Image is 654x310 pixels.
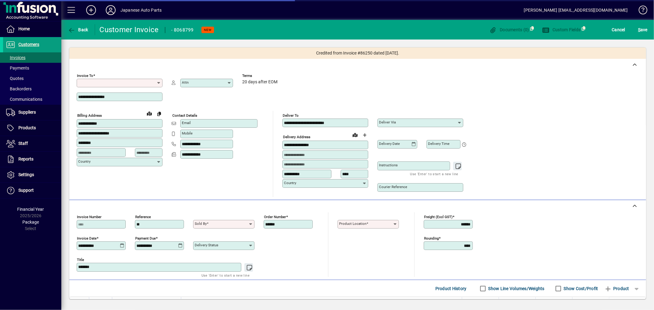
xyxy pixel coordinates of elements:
a: Backorders [3,84,61,94]
span: Reports [18,157,33,161]
a: Knowledge Base [634,1,646,21]
a: View on map [350,130,360,140]
span: Support [18,188,34,193]
span: Terms [242,74,279,78]
span: 20 days after EOM [242,80,277,85]
mat-label: Courier Reference [379,185,407,189]
span: Product [604,284,629,293]
span: Home [18,26,30,31]
span: Communications [6,97,42,102]
mat-label: Deliver via [379,120,396,124]
mat-label: Email [182,121,191,125]
mat-label: Reference [135,215,151,219]
span: Package [22,220,39,225]
mat-label: Delivery status [195,243,218,247]
span: Backorders [6,86,32,91]
a: Quotes [3,73,61,84]
div: Customer Invoice [100,25,159,35]
mat-label: Invoice date [77,236,97,240]
button: Cancel [610,24,627,35]
span: Invoices [6,55,25,60]
span: Custom Fields [542,27,581,32]
button: Choose address [360,130,370,140]
mat-label: Freight (excl GST) [424,215,453,219]
a: Payments [3,63,61,73]
mat-label: Delivery date [379,142,400,146]
label: Show Line Volumes/Weights [487,285,545,292]
mat-label: Mobile [182,131,193,135]
button: Profile [101,5,120,16]
button: Back [66,24,90,35]
mat-label: Payment due [135,236,156,240]
button: Copy to Delivery address [154,109,164,119]
span: ave [638,25,648,35]
mat-label: Deliver To [283,113,299,118]
app-page-header-button: Back [61,24,95,35]
span: Cancel [612,25,625,35]
mat-label: Product location [339,221,366,226]
mat-label: Sold by [195,221,207,226]
a: Products [3,120,61,136]
span: Settings [18,172,34,177]
mat-label: Delivery time [428,142,449,146]
span: Customers [18,42,39,47]
span: Back [68,27,88,32]
span: Products [18,125,36,130]
a: Support [3,183,61,198]
mat-label: Order number [264,215,286,219]
mat-label: Title [77,258,84,262]
mat-label: Invoice To [77,74,93,78]
mat-label: Instructions [379,163,398,167]
mat-label: Invoice number [77,215,101,219]
button: Custom Fields [541,24,582,35]
a: Staff [3,136,61,151]
div: Japanese Auto Parts [120,5,162,15]
mat-label: Country [284,181,296,185]
button: Documents (0) [488,24,531,35]
button: Save [637,24,649,35]
button: Product [601,283,632,294]
div: - 8068799 [171,25,194,35]
span: Product History [435,284,467,293]
mat-label: Country [78,159,90,164]
span: Staff [18,141,28,146]
button: Product History [433,283,469,294]
label: Show Cost/Profit [563,285,598,292]
span: S [638,27,641,32]
span: Quotes [6,76,24,81]
mat-hint: Use 'Enter' to start a new line [410,170,458,177]
span: NEW [204,28,212,32]
a: Invoices [3,52,61,63]
span: Credited from Invoice #86250 dated [DATE]. [316,50,399,56]
span: Suppliers [18,110,36,115]
a: View on map [144,108,154,118]
a: Home [3,21,61,37]
span: Documents (0) [489,27,529,32]
mat-hint: Use 'Enter' to start a new line [201,272,250,279]
mat-label: Attn [182,80,189,85]
span: Financial Year [17,207,44,212]
mat-label: Rounding [424,236,439,240]
div: [PERSON_NAME] [EMAIL_ADDRESS][DOMAIN_NAME] [524,5,628,15]
a: Suppliers [3,105,61,120]
a: Communications [3,94,61,104]
span: Payments [6,66,29,70]
button: Add [81,5,101,16]
a: Reports [3,152,61,167]
a: Settings [3,167,61,183]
